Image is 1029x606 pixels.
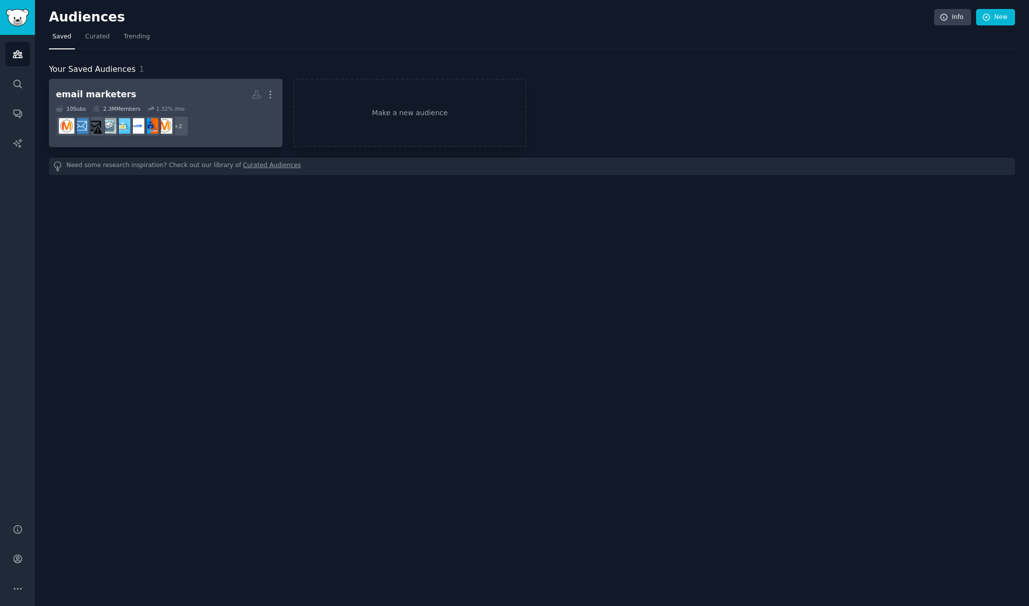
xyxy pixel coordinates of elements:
img: EmailMarketingMastery [115,118,130,134]
h2: Audiences [49,9,934,25]
span: Your Saved Audiences [49,63,136,76]
div: email marketers [56,88,136,101]
img: email [87,118,102,134]
a: Saved [49,29,75,49]
a: New [976,9,1015,26]
img: DigitalMarketing [157,118,172,134]
div: 1.32 % /mo [156,105,185,112]
img: marketing [59,118,74,134]
a: email marketers10Subs2.3MMembers1.32% /mo+2DigitalMarketingDigitalMarketingHacksaasproductsupdate... [49,79,283,147]
a: Make a new audience [293,79,527,147]
img: DigitalMarketingHack [143,118,158,134]
a: Curated [82,29,113,49]
div: 2.3M Members [93,105,140,112]
a: Info [934,9,971,26]
a: Trending [120,29,153,49]
img: SaaS_Email_Marketing [73,118,88,134]
span: 1 [139,64,144,74]
div: Need some research inspiration? Check out our library of [49,158,1015,175]
div: + 2 [168,116,189,137]
span: Trending [124,32,150,41]
a: Curated Audiences [243,161,301,172]
span: Saved [52,32,71,41]
img: coldemail [101,118,116,134]
img: saasproductsupdates [129,118,144,134]
span: Curated [85,32,110,41]
img: GummySearch logo [6,9,29,26]
div: 10 Sub s [56,105,86,112]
